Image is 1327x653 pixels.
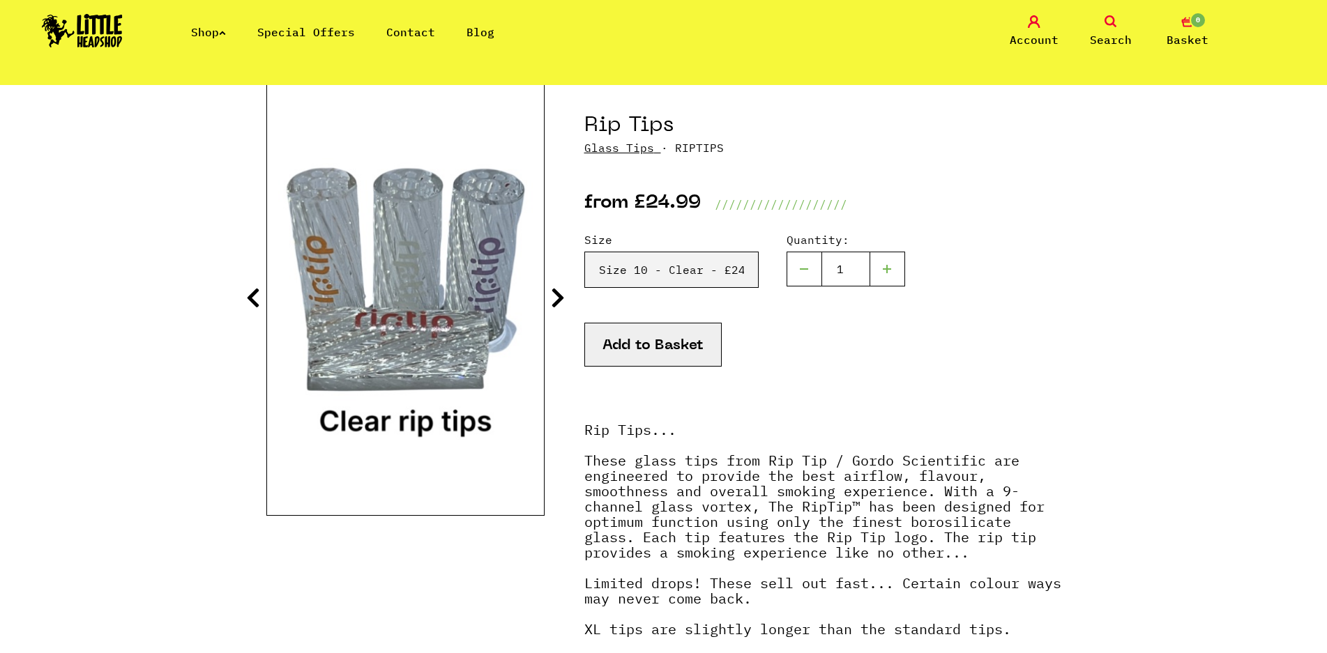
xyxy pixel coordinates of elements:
img: Little Head Shop Logo [42,14,123,47]
a: Search [1076,15,1146,48]
p: /////////////////// [715,196,847,213]
button: Add to Basket [584,323,722,367]
p: · RIPTIPS [584,139,1061,156]
label: Quantity: [787,231,905,248]
a: 0 Basket [1153,15,1222,48]
input: 1 [821,252,870,286]
span: Search [1090,31,1132,48]
p: from £24.99 [584,196,701,213]
a: Contact [386,25,435,39]
a: Glass Tips [584,141,654,155]
span: Account [1010,31,1059,48]
span: 0 [1190,12,1206,29]
h1: Rip Tips [584,113,1061,139]
a: Shop [191,25,226,39]
span: Basket [1167,31,1208,48]
label: Size [584,231,759,248]
img: Rip Tips image 8 [267,114,544,459]
a: Blog [467,25,494,39]
a: Special Offers [257,25,355,39]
